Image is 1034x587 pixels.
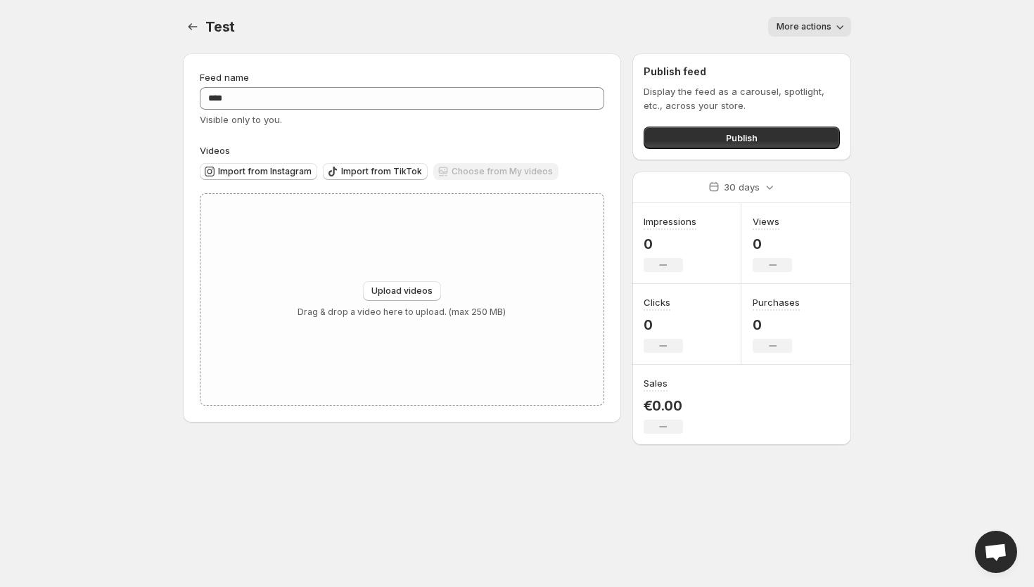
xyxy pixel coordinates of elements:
[644,295,670,309] h3: Clicks
[777,21,831,32] span: More actions
[753,316,800,333] p: 0
[768,17,851,37] button: More actions
[323,163,428,180] button: Import from TikTok
[724,180,760,194] p: 30 days
[644,214,696,228] h3: Impressions
[371,285,433,297] span: Upload videos
[975,531,1017,573] a: Open chat
[200,163,317,180] button: Import from Instagram
[726,131,758,145] span: Publish
[218,166,312,177] span: Import from Instagram
[200,114,282,125] span: Visible only to you.
[644,316,683,333] p: 0
[644,127,840,149] button: Publish
[644,236,696,252] p: 0
[205,18,235,35] span: Test
[200,72,249,83] span: Feed name
[644,376,668,390] h3: Sales
[644,397,683,414] p: €0.00
[363,281,441,301] button: Upload videos
[200,145,230,156] span: Videos
[644,84,840,112] p: Display the feed as a carousel, spotlight, etc., across your store.
[183,17,203,37] button: Settings
[341,166,422,177] span: Import from TikTok
[753,295,800,309] h3: Purchases
[753,214,779,228] h3: Views
[753,236,792,252] p: 0
[644,65,840,79] h2: Publish feed
[298,307,506,318] p: Drag & drop a video here to upload. (max 250 MB)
